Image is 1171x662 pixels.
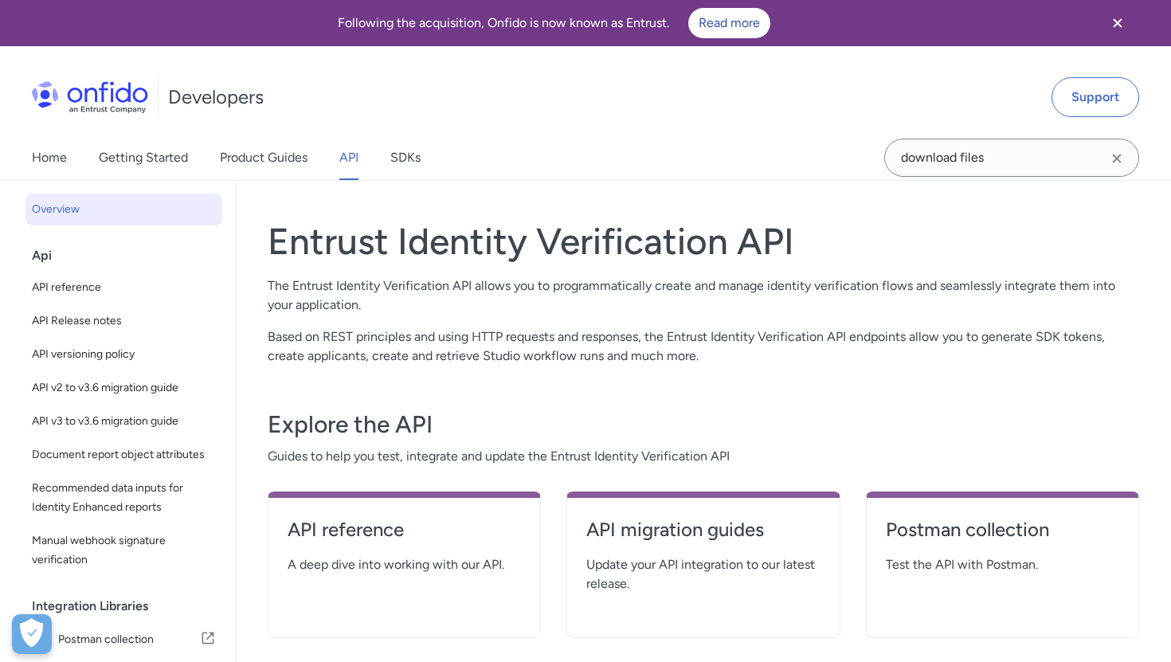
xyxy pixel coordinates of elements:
span: Test the API with Postman. [886,555,1119,574]
a: API Release notes [25,305,222,337]
a: Postman collection [886,517,1119,555]
span: Overview [32,200,216,219]
a: API [339,135,358,180]
div: Following the acquisition, Onfido is now known as Entrust. [19,8,1088,38]
h1: Entrust Identity Verification API [268,219,1139,264]
div: Cookie Preferences [12,614,52,654]
span: API v2 to v3.6 migration guide [32,378,216,398]
span: API Release notes [32,311,216,331]
h4: Postman collection [886,517,1119,543]
a: API v3 to v3.6 migration guide [25,405,222,437]
a: API v2 to v3.6 migration guide [25,372,222,404]
button: Close banner [1088,3,1147,43]
h1: Developers [168,84,264,110]
span: Postman collection [58,629,200,651]
a: API migration guides [586,517,820,555]
button: Open Preferences [12,614,52,654]
span: Update your API integration to our latest release. [586,555,820,593]
span: Guides to help you test, integrate and update the Entrust Identity Verification API [268,447,1139,466]
a: Read more [688,8,770,38]
a: IconPostman collectionPostman collection [25,622,222,657]
a: Home [32,135,67,180]
span: Document report object attributes [32,445,216,464]
span: A deep dive into working with our API. [288,555,521,574]
a: SDKs [390,135,421,180]
p: The Entrust Identity Verification API allows you to programmatically create and manage identity v... [268,276,1139,315]
svg: Close banner [1108,14,1127,33]
span: API reference [32,278,216,297]
a: Support [1052,77,1139,117]
div: Integration Libraries [32,590,229,622]
h4: API reference [288,517,521,543]
a: Document report object attributes [25,439,222,471]
span: Manual webhook signature verification [32,531,216,570]
div: Api [32,240,229,272]
a: Product Guides [220,135,307,180]
a: API versioning policy [25,339,222,370]
p: Based on REST principles and using HTTP requests and responses, the Entrust Identity Verification... [268,327,1139,366]
a: Recommended data inputs for Identity Enhanced reports [25,472,222,523]
span: API v3 to v3.6 migration guide [32,412,216,431]
h3: Explore the API [268,409,1139,441]
a: API reference [288,517,521,555]
svg: Clear search field button [1107,149,1126,168]
a: Getting Started [99,135,188,180]
img: Onfido Logo [32,81,148,113]
h4: API migration guides [586,517,820,543]
a: API reference [25,272,222,304]
input: Onfido search input field [884,139,1139,177]
a: Overview [25,194,222,225]
a: Manual webhook signature verification [25,525,222,576]
span: Recommended data inputs for Identity Enhanced reports [32,479,216,517]
span: API versioning policy [32,345,216,364]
